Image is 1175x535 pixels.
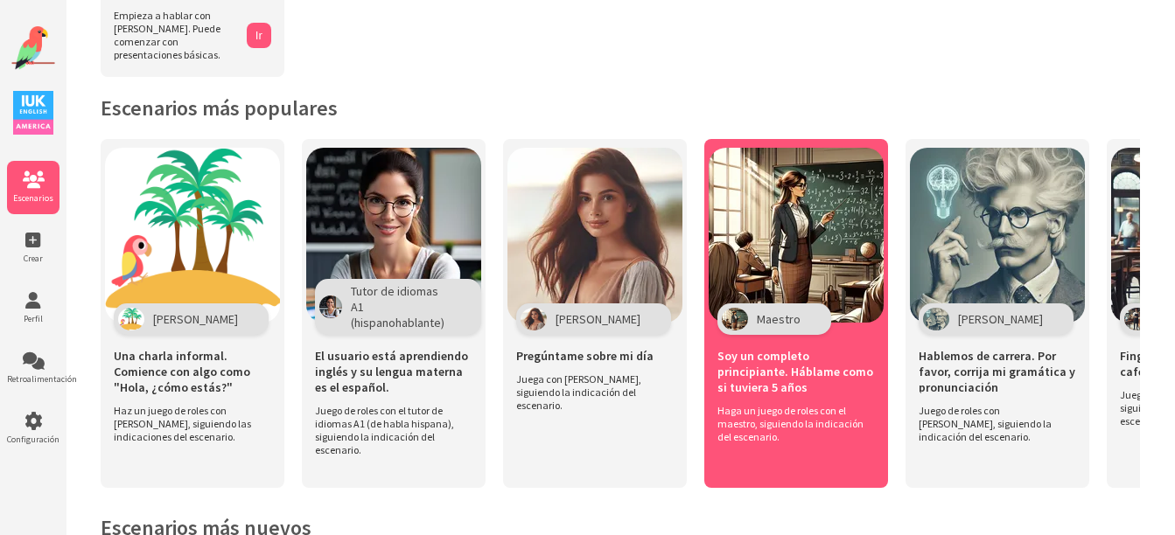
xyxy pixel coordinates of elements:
[351,283,451,330] span: Tutor de idiomas A1 (hispanohablante)
[919,404,1067,443] span: Juego de roles con [PERSON_NAME], siguiendo la indicación del escenario.
[7,313,59,324] span: Perfil
[118,308,144,330] img: Carácter
[114,9,238,61] span: Empieza a hablar con [PERSON_NAME]. Puede comenzar con presentaciones básicas.
[319,295,342,318] img: Carácter
[7,192,59,204] span: Escenarios
[153,311,238,327] span: [PERSON_NAME]
[521,308,547,330] img: Carácter
[919,348,1076,395] span: Hablemos de carrera. Por favor, corrija mi gramática y pronunciación
[247,23,271,48] button: Ir
[717,404,866,443] span: Haga un juego de roles con el maestro, siguiendo la indicación del escenario.
[315,404,464,456] span: Juego de roles con el tutor de idiomas A1 (de habla hispana), siguiendo la indicación del escenario.
[114,348,271,395] span: Una charla informal. Comience con algo como "Hola, ¿cómo estás?"
[13,91,53,135] img: Logotipo de IUK
[101,94,1140,122] h2: Escenarios más populares
[315,348,472,395] span: El usuario está aprendiendo inglés y su lengua materna es el español.
[105,148,280,323] img: Imagen del escenario
[114,404,262,443] span: Haz un juego de roles con [PERSON_NAME], siguiendo las indicaciones del escenario.
[556,311,640,327] span: [PERSON_NAME]
[923,308,949,330] img: Carácter
[722,308,748,330] img: Carácter
[11,26,55,70] img: Logotipo del sitio web
[7,253,59,264] span: Crear
[507,148,682,323] img: Scenario Image
[958,311,1043,327] span: [PERSON_NAME]
[757,311,801,327] span: Maestro
[1124,308,1151,330] img: Carácter
[7,434,59,445] span: Configuración
[717,348,875,395] span: Soy un completo principiante. Háblame como si tuviera 5 años
[516,348,654,364] span: Pregúntame sobre mi día
[306,148,481,323] img: Scenario Image
[516,372,665,412] span: Juega con [PERSON_NAME], siguiendo la indicación del escenario.
[910,148,1085,323] img: Scenario Image
[7,373,59,385] span: Retroalimentación
[709,148,884,323] img: Scenario Image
